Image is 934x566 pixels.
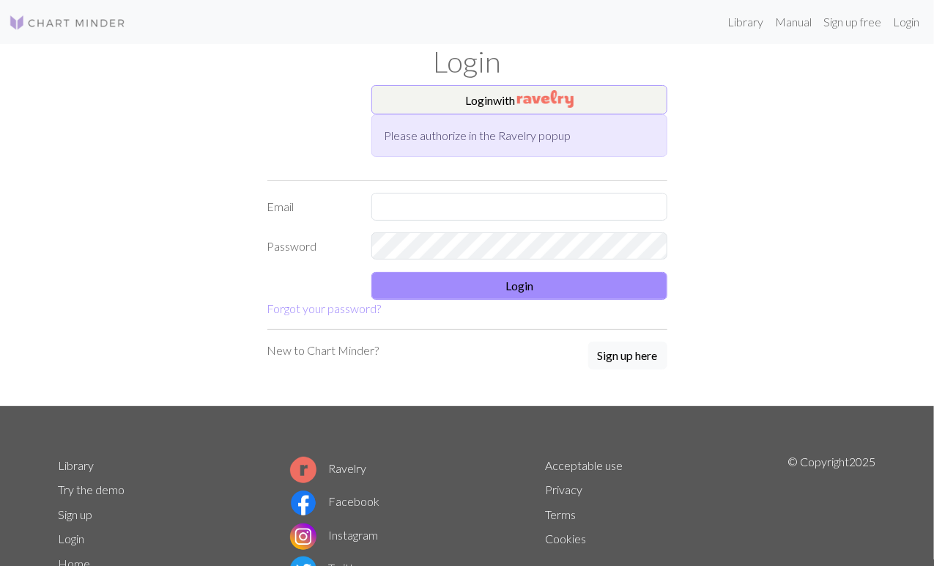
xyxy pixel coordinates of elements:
[290,457,316,483] img: Ravelry logo
[588,342,667,371] a: Sign up here
[9,14,126,32] img: Logo
[267,301,382,315] a: Forgot your password?
[59,458,94,472] a: Library
[59,507,93,521] a: Sign up
[722,7,769,37] a: Library
[517,90,574,108] img: Ravelry
[290,523,316,550] img: Instagram logo
[588,342,667,370] button: Sign up here
[290,461,366,475] a: Ravelry
[259,193,363,221] label: Email
[545,532,586,545] a: Cookies
[371,114,667,157] div: Please authorize in the Ravelry popup
[545,507,576,521] a: Terms
[371,272,667,300] button: Login
[545,458,623,472] a: Acceptable use
[59,532,85,545] a: Login
[887,7,925,37] a: Login
[259,232,363,260] label: Password
[818,7,887,37] a: Sign up free
[545,482,582,496] a: Privacy
[59,482,125,496] a: Try the demo
[50,44,885,79] h1: Login
[290,528,378,542] a: Instagram
[290,494,379,508] a: Facebook
[290,490,316,516] img: Facebook logo
[267,342,379,359] p: New to Chart Minder?
[769,7,818,37] a: Manual
[371,85,667,114] button: Loginwith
